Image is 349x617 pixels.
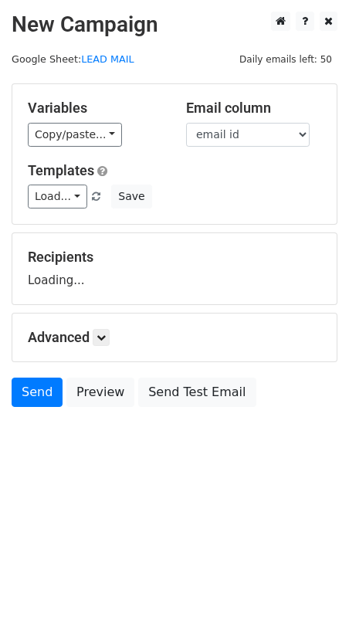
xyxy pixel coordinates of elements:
[12,378,63,407] a: Send
[28,329,321,346] h5: Advanced
[234,51,337,68] span: Daily emails left: 50
[138,378,256,407] a: Send Test Email
[28,123,122,147] a: Copy/paste...
[28,100,163,117] h5: Variables
[186,100,321,117] h5: Email column
[12,53,134,65] small: Google Sheet:
[111,185,151,208] button: Save
[66,378,134,407] a: Preview
[81,53,134,65] a: LEAD MAIL
[12,12,337,38] h2: New Campaign
[272,543,349,617] iframe: Chat Widget
[234,53,337,65] a: Daily emails left: 50
[28,162,94,178] a: Templates
[28,249,321,289] div: Loading...
[28,185,87,208] a: Load...
[28,249,321,266] h5: Recipients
